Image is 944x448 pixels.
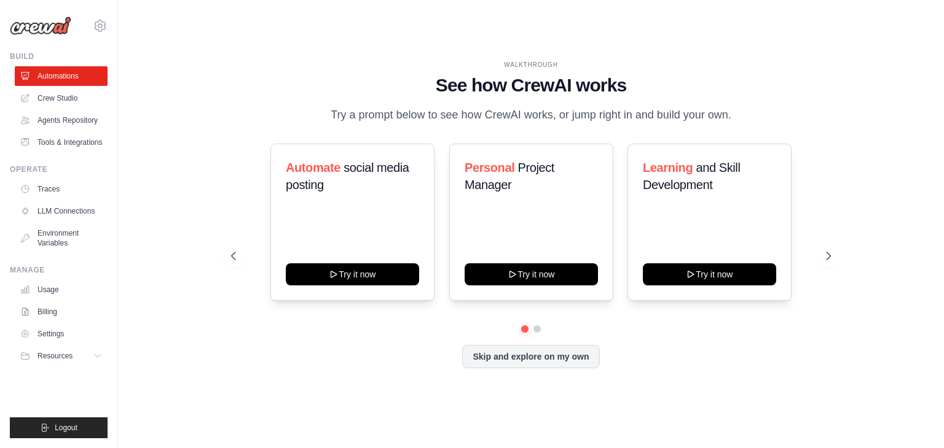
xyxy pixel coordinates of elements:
[15,324,108,344] a: Settings
[465,161,514,174] span: Personal
[10,164,108,174] div: Operate
[10,265,108,275] div: Manage
[10,417,108,438] button: Logout
[15,201,108,221] a: LLM Connections
[15,280,108,299] a: Usage
[643,161,693,174] span: Learning
[231,60,831,69] div: WALKTHROUGH
[883,389,944,448] div: Віджет чату
[10,17,71,35] img: Logo
[883,389,944,448] iframe: Chat Widget
[15,88,108,108] a: Crew Studio
[15,346,108,366] button: Resources
[286,161,340,174] span: Automate
[15,110,108,130] a: Agents Repository
[286,263,419,285] button: Try it now
[55,423,77,433] span: Logout
[37,351,73,361] span: Resources
[643,263,776,285] button: Try it now
[231,74,831,96] h1: See how CrewAI works
[15,133,108,152] a: Tools & Integrations
[465,263,598,285] button: Try it now
[15,179,108,199] a: Traces
[324,106,737,124] p: Try a prompt below to see how CrewAI works, or jump right in and build your own.
[465,161,554,191] span: Project Manager
[286,161,409,191] span: social media posting
[10,52,108,61] div: Build
[15,302,108,322] a: Billing
[462,345,599,368] button: Skip and explore on my own
[15,66,108,86] a: Automations
[15,223,108,253] a: Environment Variables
